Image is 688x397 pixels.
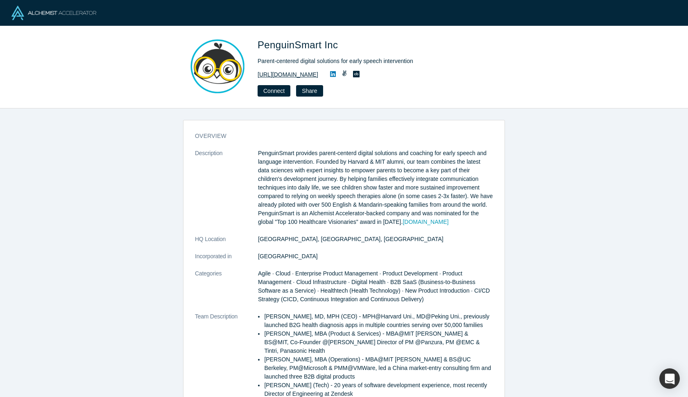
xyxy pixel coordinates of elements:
p: PenguinSmart provides parent-centerd digital solutions and coaching for early speech and language... [258,149,493,226]
li: [PERSON_NAME], MD, MPH (CEO) - MPH@Harvard Uni., MD@Peking Uni., previously launched B2G health d... [264,312,493,329]
h3: overview [195,132,482,140]
span: Agile · Cloud · Enterprise Product Management · Product Development · Product Management · Cloud ... [258,270,490,302]
dt: Description [195,149,258,235]
dd: [GEOGRAPHIC_DATA], [GEOGRAPHIC_DATA], [GEOGRAPHIC_DATA] [258,235,493,244]
dd: [GEOGRAPHIC_DATA] [258,252,493,261]
a: [DOMAIN_NAME] [403,219,448,225]
img: PenguinSmart Inc's Logo [189,38,246,95]
img: Alchemist Logo [11,6,96,20]
button: Share [296,85,323,97]
dt: HQ Location [195,235,258,252]
a: [URL][DOMAIN_NAME] [258,70,318,79]
dt: Incorporated in [195,252,258,269]
div: Parent-centered digital solutions for early speech intervention [258,57,487,65]
dt: Categories [195,269,258,312]
span: PenguinSmart Inc [258,39,341,50]
li: [PERSON_NAME], MBA (Product & Services) - MBA@MIT [PERSON_NAME] & BS@MIT, Co-Founder @[PERSON_NAM... [264,329,493,355]
button: Connect [258,85,290,97]
li: [PERSON_NAME], MBA (Operations) - MBA@MIT [PERSON_NAME] & BS@UC Berkeley, PM@Microsoft & PMM@VMWa... [264,355,493,381]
